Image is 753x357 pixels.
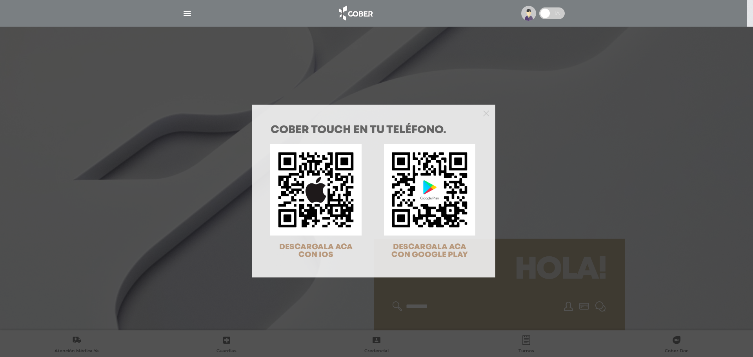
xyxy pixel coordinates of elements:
[384,144,475,236] img: qr-code
[270,144,362,236] img: qr-code
[279,243,353,259] span: DESCARGALA ACA CON IOS
[271,125,477,136] h1: COBER TOUCH en tu teléfono.
[483,109,489,116] button: Close
[391,243,468,259] span: DESCARGALA ACA CON GOOGLE PLAY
